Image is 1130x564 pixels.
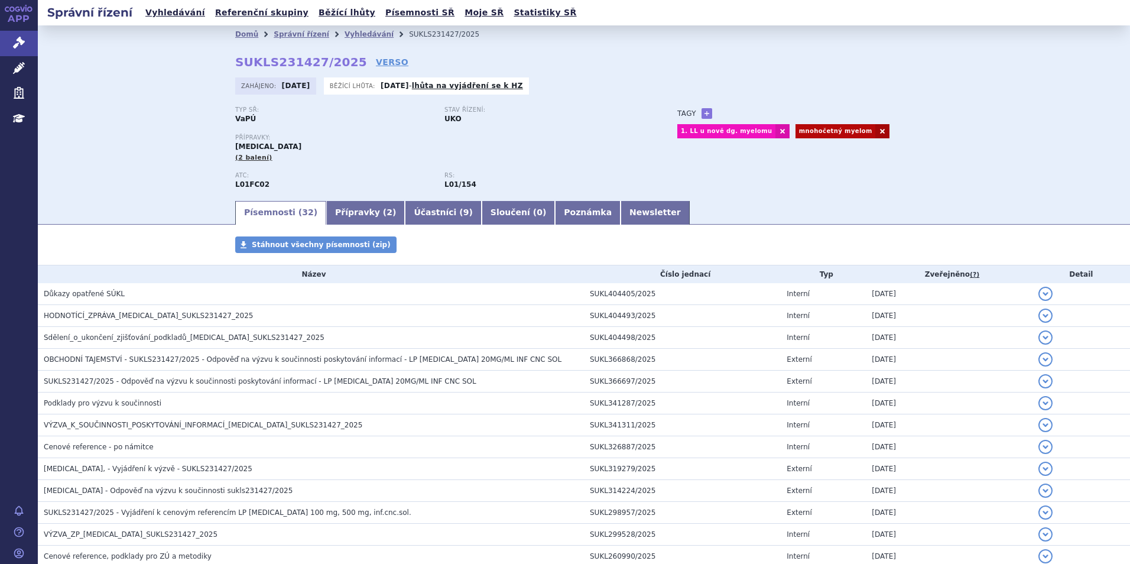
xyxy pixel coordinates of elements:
[584,327,781,349] td: SUKL404498/2025
[677,106,696,121] h3: Tagy
[787,399,810,407] span: Interní
[537,208,543,217] span: 0
[142,5,209,21] a: Vyhledávání
[282,82,310,90] strong: [DATE]
[44,530,217,539] span: VÝZVA_ZP_SARCLISA_SUKLS231427_2025
[866,305,1032,327] td: [DATE]
[235,142,301,151] span: [MEDICAL_DATA]
[1038,549,1053,563] button: detail
[1032,265,1130,283] th: Detail
[787,508,811,517] span: Externí
[584,349,781,371] td: SUKL366868/2025
[235,134,654,141] p: Přípravky:
[584,480,781,502] td: SUKL314224/2025
[702,108,712,119] a: +
[584,458,781,480] td: SUKL319279/2025
[381,82,409,90] strong: [DATE]
[405,201,481,225] a: Účastníci (9)
[584,393,781,414] td: SUKL341287/2025
[1038,418,1053,432] button: detail
[584,524,781,546] td: SUKL299528/2025
[866,458,1032,480] td: [DATE]
[584,371,781,393] td: SUKL366697/2025
[345,30,394,38] a: Vyhledávání
[787,377,811,385] span: Externí
[866,327,1032,349] td: [DATE]
[584,436,781,458] td: SUKL326887/2025
[44,421,362,429] span: VÝZVA_K_SOUČINNOSTI_POSKYTOVÁNÍ_INFORMACÍ_SARCLISA_SUKLS231427_2025
[326,201,405,225] a: Přípravky (2)
[235,55,367,69] strong: SUKLS231427/2025
[1038,287,1053,301] button: detail
[677,124,775,138] a: 1. LL u nově dg. myelomu
[235,154,272,161] span: (2 balení)
[38,265,584,283] th: Název
[382,5,458,21] a: Písemnosti SŘ
[970,271,979,279] abbr: (?)
[412,82,523,90] a: lhůta na vyjádření se k HZ
[866,414,1032,436] td: [DATE]
[44,552,212,560] span: Cenové reference, podklady pro ZÚ a metodiky
[44,333,324,342] span: Sdělení_o_ukončení_zjišťování_podkladů_SARCLISA_SUKLS231427_2025
[787,530,810,539] span: Interní
[1038,352,1053,367] button: detail
[1038,505,1053,520] button: detail
[241,81,278,90] span: Zahájeno:
[1038,440,1053,454] button: detail
[38,4,142,21] h2: Správní řízení
[787,465,811,473] span: Externí
[461,5,507,21] a: Moje SŘ
[584,502,781,524] td: SUKL298957/2025
[866,480,1032,502] td: [DATE]
[315,5,379,21] a: Běžící lhůty
[463,208,469,217] span: 9
[866,371,1032,393] td: [DATE]
[212,5,312,21] a: Referenční skupiny
[866,349,1032,371] td: [DATE]
[444,106,642,114] p: Stav řízení:
[235,115,256,123] strong: VaPÚ
[44,443,154,451] span: Cenové reference - po námitce
[787,333,810,342] span: Interní
[1038,527,1053,542] button: detail
[1038,462,1053,476] button: detail
[44,290,125,298] span: Důkazy opatřené SÚKL
[1038,309,1053,323] button: detail
[866,283,1032,305] td: [DATE]
[302,208,313,217] span: 32
[235,30,258,38] a: Domů
[781,265,866,283] th: Typ
[252,241,391,249] span: Stáhnout všechny písemnosti (zip)
[44,399,161,407] span: Podklady pro výzvu k součinnosti
[409,25,495,43] li: SUKLS231427/2025
[274,30,329,38] a: Správní řízení
[1038,330,1053,345] button: detail
[44,312,254,320] span: HODNOTÍCÍ_ZPRÁVA_SARCLISA_SUKLS231427_2025
[1038,396,1053,410] button: detail
[510,5,580,21] a: Statistiky SŘ
[44,465,252,473] span: SARCLISA, - Vyjádření k výzvě - SUKLS231427/2025
[866,393,1032,414] td: [DATE]
[381,81,523,90] p: -
[787,443,810,451] span: Interní
[444,172,642,179] p: RS:
[330,81,378,90] span: Běžící lhůta:
[787,290,810,298] span: Interní
[482,201,555,225] a: Sloučení (0)
[235,201,326,225] a: Písemnosti (32)
[866,436,1032,458] td: [DATE]
[621,201,690,225] a: Newsletter
[787,487,811,495] span: Externí
[444,115,462,123] strong: UKO
[787,355,811,364] span: Externí
[235,236,397,253] a: Stáhnout všechny písemnosti (zip)
[584,283,781,305] td: SUKL404405/2025
[787,552,810,560] span: Interní
[44,355,561,364] span: OBCHODNÍ TAJEMSTVÍ - SUKLS231427/2025 - Odpověď na výzvu k součinnosti poskytování informací - LP...
[866,502,1032,524] td: [DATE]
[235,180,269,189] strong: IZATUXIMAB
[787,421,810,429] span: Interní
[444,180,476,189] strong: izatuximab
[44,487,293,495] span: SARCLISA - Odpověď na výzvu k součinnosti sukls231427/2025
[235,172,433,179] p: ATC:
